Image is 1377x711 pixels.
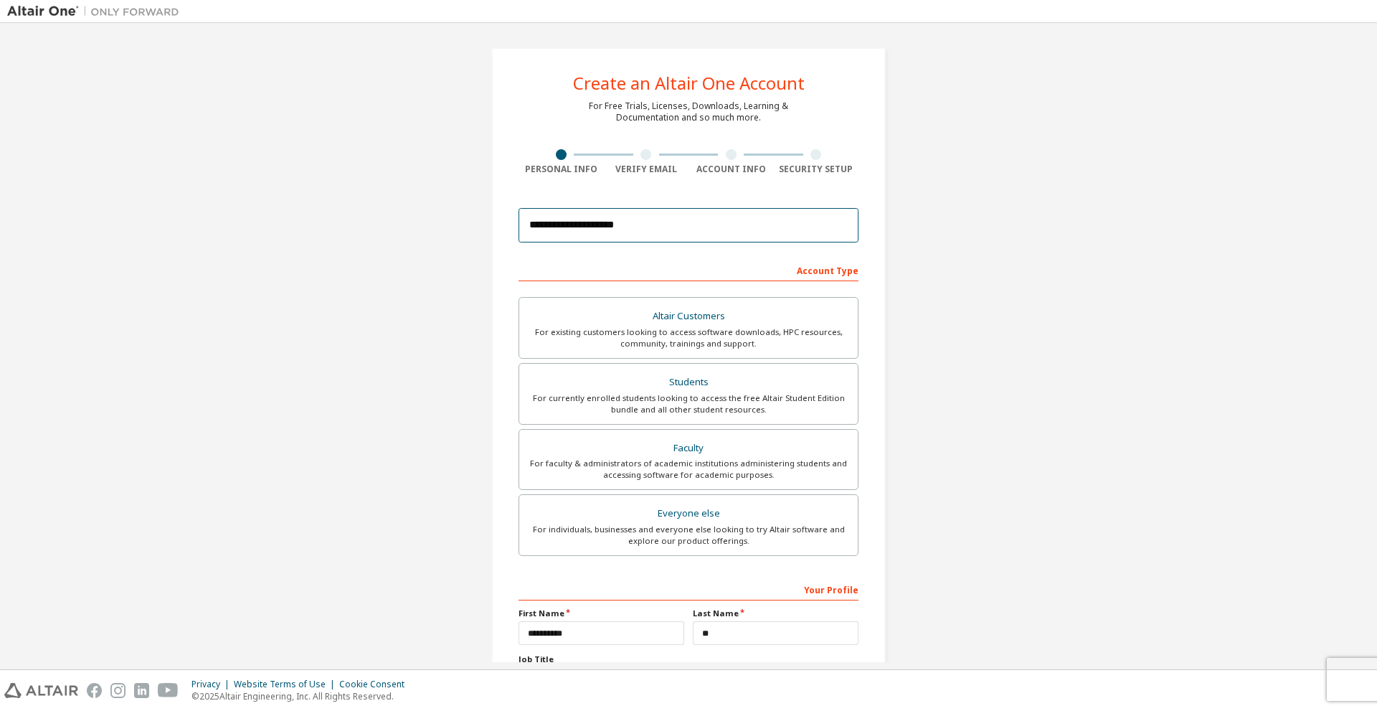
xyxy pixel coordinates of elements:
[528,372,849,392] div: Students
[528,438,849,458] div: Faculty
[519,258,858,281] div: Account Type
[688,164,774,175] div: Account Info
[519,654,858,665] label: Job Title
[158,683,179,698] img: youtube.svg
[528,326,849,349] div: For existing customers looking to access software downloads, HPC resources, community, trainings ...
[573,75,805,92] div: Create an Altair One Account
[589,100,788,123] div: For Free Trials, Licenses, Downloads, Learning & Documentation and so much more.
[693,608,858,619] label: Last Name
[7,4,186,19] img: Altair One
[4,683,78,698] img: altair_logo.svg
[519,164,604,175] div: Personal Info
[519,608,684,619] label: First Name
[528,504,849,524] div: Everyone else
[528,458,849,481] div: For faculty & administrators of academic institutions administering students and accessing softwa...
[528,524,849,547] div: For individuals, businesses and everyone else looking to try Altair software and explore our prod...
[134,683,149,698] img: linkedin.svg
[528,306,849,326] div: Altair Customers
[528,392,849,415] div: For currently enrolled students looking to access the free Altair Student Edition bundle and all ...
[87,683,102,698] img: facebook.svg
[604,164,689,175] div: Verify Email
[519,578,858,601] div: Your Profile
[339,679,413,690] div: Cookie Consent
[191,690,413,702] p: © 2025 Altair Engineering, Inc. All Rights Reserved.
[774,164,859,175] div: Security Setup
[191,679,234,690] div: Privacy
[234,679,339,690] div: Website Terms of Use
[110,683,126,698] img: instagram.svg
